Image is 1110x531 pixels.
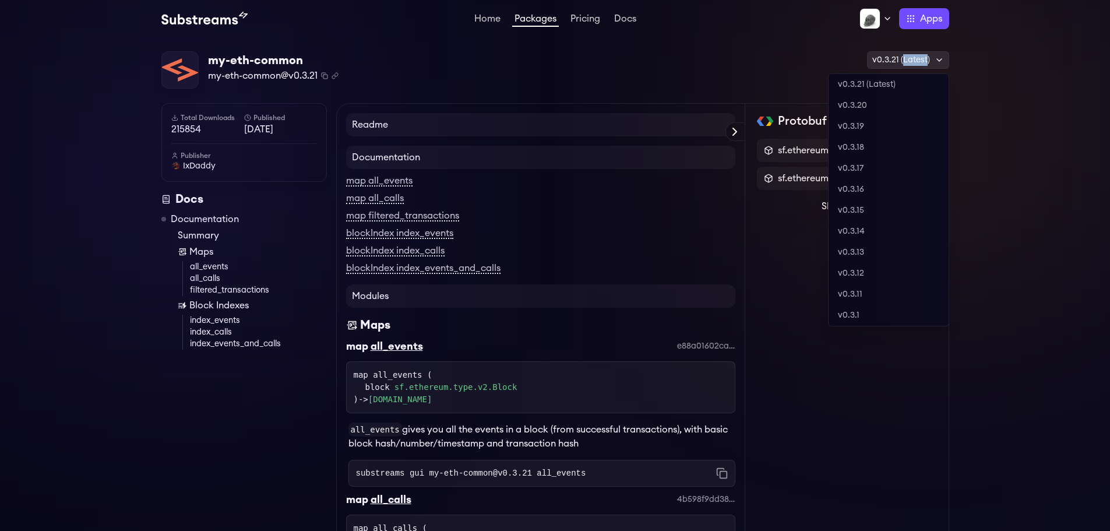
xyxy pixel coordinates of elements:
div: map [346,491,368,508]
div: all_events [371,338,423,354]
a: Packages [512,14,559,27]
div: 4b598f9dd3880431288fef2a2d000b7331468654 [677,494,735,505]
a: index_events_and_calls [190,338,327,350]
img: Block Index icon [178,301,187,310]
h4: Readme [346,113,735,136]
div: all_calls [371,491,411,508]
span: [DATE] [244,122,317,136]
a: v0.3.12 [829,263,949,284]
a: v0.3.21 (Latest) [829,74,949,95]
code: all_events [348,423,402,437]
span: Apps [920,12,942,26]
h2: Protobuf Docs Explorer [778,113,907,129]
img: Protobuf [757,117,774,126]
span: sf.ethereum.type.v2 [778,143,863,157]
a: Pricing [568,14,602,26]
img: User Avatar [171,161,181,171]
a: sf.ethereum.type.v2.Block [394,381,517,393]
span: sf.ethereum.substreams.v1 [778,171,890,185]
span: 215854 [171,122,244,136]
div: map all_events ( ) [354,369,728,406]
a: Summary [178,228,327,242]
a: map all_calls [346,194,404,204]
a: all_events [190,261,327,273]
img: Map icon [178,247,187,256]
button: Copy command to clipboard [716,467,728,479]
a: v0.3.14 [829,221,949,242]
a: IxDaddy [171,160,317,172]
button: Show all [757,195,937,218]
a: Home [472,14,503,26]
a: map all_events [346,176,413,187]
a: v0.3.13 [829,242,949,263]
a: blockIndex index_events [346,228,453,239]
h6: Total Downloads [171,113,244,122]
code: substreams gui my-eth-common@v0.3.21 all_events [356,467,586,479]
a: all_calls [190,273,327,284]
div: map [346,338,368,354]
a: Maps [178,245,327,259]
a: v0.3.16 [829,179,949,200]
div: e88a01602ca56b4008e4d7e0d0b995ef52c7e6e9 [677,340,735,352]
img: Maps icon [346,317,358,333]
a: blockIndex index_calls [346,246,445,256]
a: filtered_transactions [190,284,327,296]
a: v0.3.15 [829,200,949,221]
a: Docs [612,14,639,26]
a: index_calls [190,326,327,338]
h6: Published [244,113,317,122]
button: Copy .spkg link to clipboard [332,72,339,79]
h6: Publisher [171,151,317,160]
a: map filtered_transactions [346,211,459,221]
span: Show all [822,199,858,213]
span: -> [358,395,432,404]
a: v0.3.17 [829,158,949,179]
a: v0.3.1 [829,305,949,326]
div: my-eth-common [208,52,339,69]
a: index_events [190,315,327,326]
img: Package Logo [162,52,198,88]
img: Substream's logo [161,12,248,26]
span: my-eth-common@v0.3.21 [208,69,318,83]
button: Copy package name and version [321,72,328,79]
span: IxDaddy [183,160,216,172]
a: Documentation [171,212,239,226]
h4: Modules [346,284,735,308]
div: v0.3.21 (Latest) [867,51,949,69]
a: [DOMAIN_NAME] [368,395,432,404]
img: Profile [859,8,880,29]
a: Block Indexes [178,298,327,312]
p: gives you all the events in a block (from successful transactions), with basic block hash/number/... [348,423,735,451]
a: v0.3.11 [829,284,949,305]
a: v0.3.19 [829,116,949,137]
h4: Documentation [346,146,735,169]
a: blockIndex index_events_and_calls [346,263,501,274]
div: Docs [161,191,327,208]
a: v0.3.20 [829,95,949,116]
div: block [365,381,728,393]
a: v0.3.18 [829,137,949,158]
div: Maps [360,317,390,333]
